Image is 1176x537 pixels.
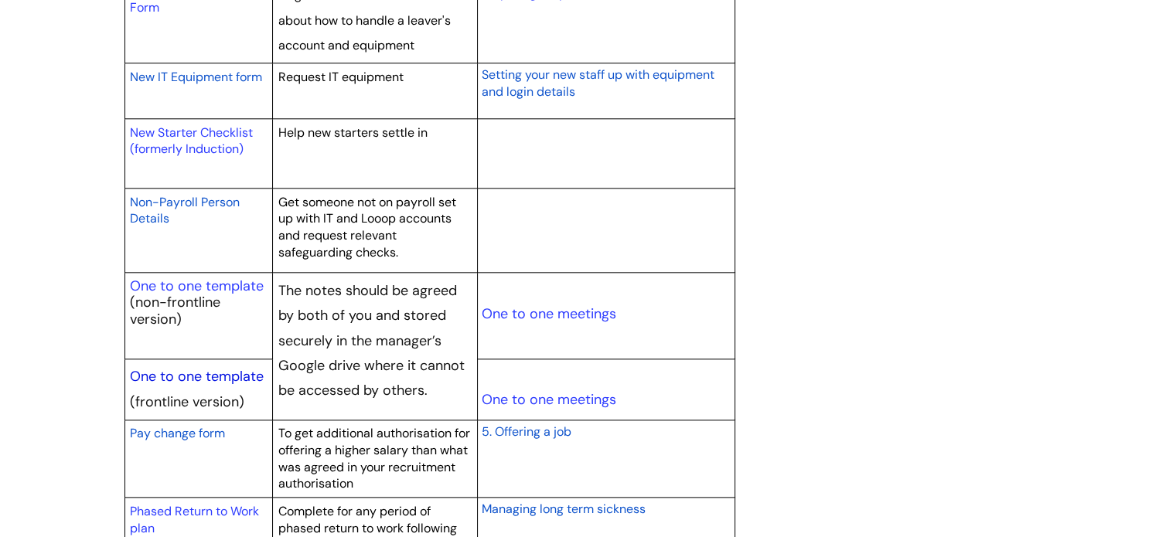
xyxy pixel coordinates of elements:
[130,277,264,295] a: One to one template
[278,124,428,141] span: Help new starters settle in
[124,359,273,420] td: (frontline version)
[130,124,253,158] a: New Starter Checklist (formerly Induction)
[481,422,571,440] a: 5. Offering a job
[481,499,645,518] a: Managing long term sickness
[130,192,240,228] a: Non-Payroll Person Details
[481,423,571,440] span: 5. Offering a job
[278,425,470,491] span: To get additional authorisation for offering a higher salary than what was agreed in your recruit...
[481,501,645,517] span: Managing long term sickness
[130,194,240,227] span: Non-Payroll Person Details
[481,304,615,323] a: One to one meetings
[481,390,615,409] a: One to one meetings
[481,65,714,100] a: Setting your new staff up with equipment and login details
[481,66,714,100] span: Setting your new staff up with equipment and login details
[130,294,268,328] p: (non-frontline version)
[130,67,262,86] a: New IT Equipment form
[130,69,262,85] span: New IT Equipment form
[278,194,456,260] span: Get someone not on payroll set up with IT and Looop accounts and request relevant safeguarding ch...
[278,69,404,85] span: Request IT equipment
[130,425,225,441] span: Pay change form
[130,367,264,386] a: One to one template
[130,423,225,442] a: Pay change form
[130,503,259,536] a: Phased Return to Work plan
[273,273,478,420] td: The notes should be agreed by both of you and stored securely in the manager’s Google drive where...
